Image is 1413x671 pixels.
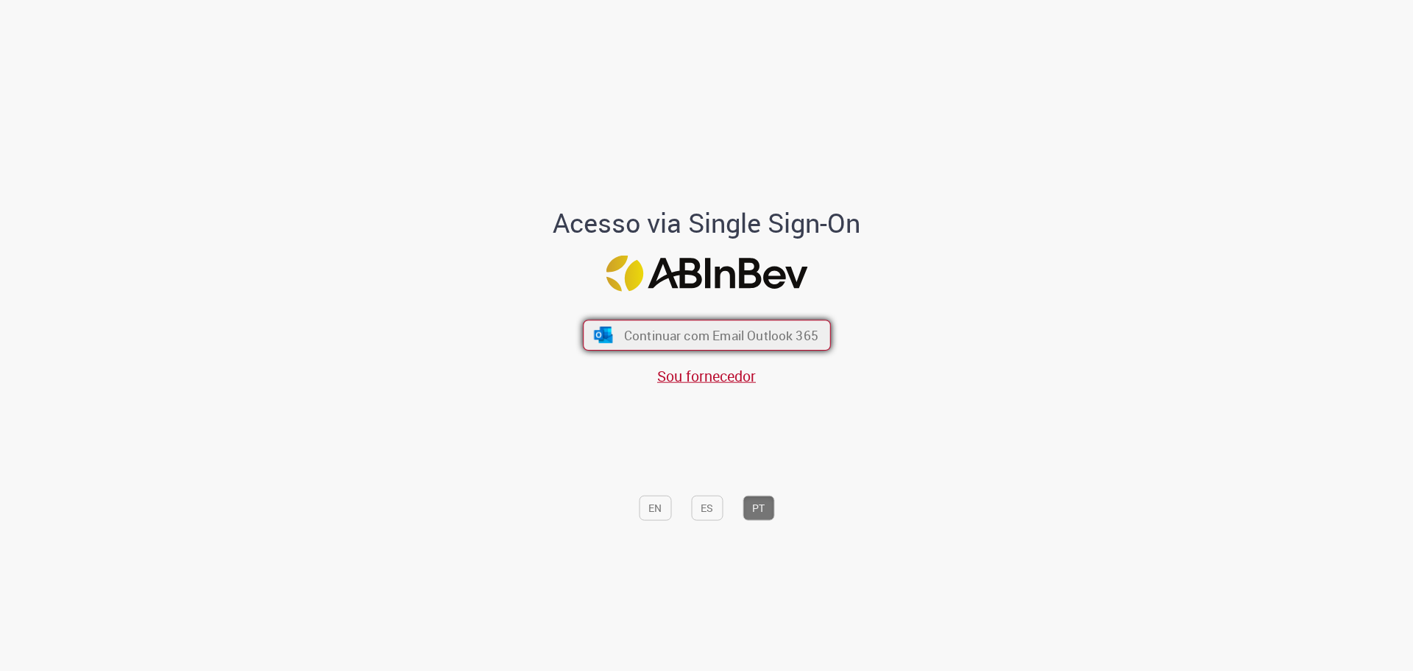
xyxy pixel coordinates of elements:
span: Continuar com Email Outlook 365 [623,326,818,343]
button: PT [743,495,774,520]
img: Logo ABInBev [606,255,807,291]
img: ícone Azure/Microsoft 360 [592,327,614,343]
button: ES [691,495,723,520]
button: EN [639,495,671,520]
h1: Acesso via Single Sign-On [503,208,911,238]
button: ícone Azure/Microsoft 360 Continuar com Email Outlook 365 [583,320,831,351]
a: Sou fornecedor [657,366,756,386]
